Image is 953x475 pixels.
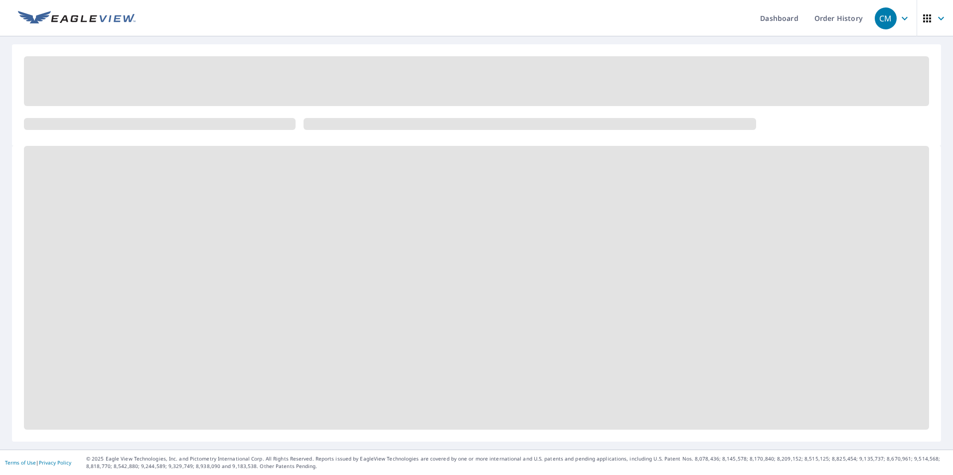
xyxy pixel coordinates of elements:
img: EV Logo [18,11,136,26]
p: | [5,460,71,466]
div: CM [875,7,897,29]
a: Privacy Policy [39,459,71,466]
p: © 2025 Eagle View Technologies, Inc. and Pictometry International Corp. All Rights Reserved. Repo... [86,455,948,470]
a: Terms of Use [5,459,36,466]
